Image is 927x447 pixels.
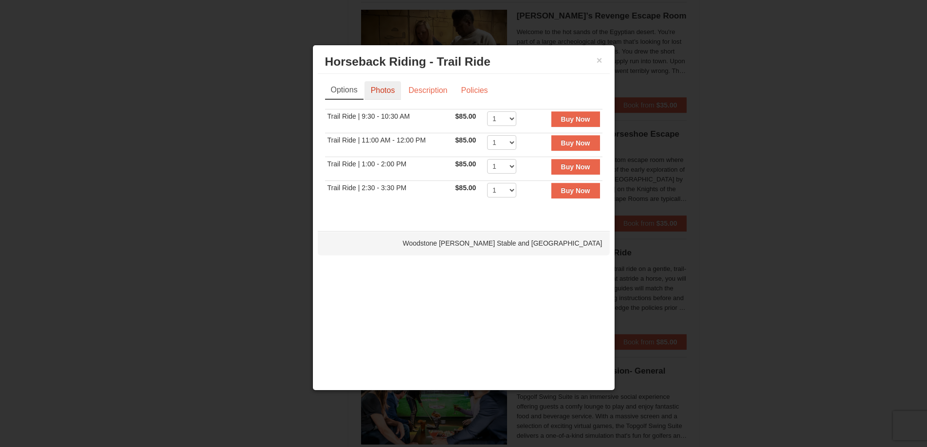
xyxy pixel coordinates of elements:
span: $85.00 [455,136,476,144]
h3: Horseback Riding - Trail Ride [325,54,602,69]
div: Woodstone [PERSON_NAME] Stable and [GEOGRAPHIC_DATA] [318,231,610,255]
a: Policies [454,81,494,100]
td: Trail Ride | 1:00 - 2:00 PM [325,157,453,180]
button: Buy Now [551,111,600,127]
a: Options [325,81,364,100]
strong: Buy Now [561,115,590,123]
button: Buy Now [551,135,600,151]
td: Trail Ride | 2:30 - 3:30 PM [325,180,453,204]
strong: Buy Now [561,163,590,171]
td: Trail Ride | 11:00 AM - 12:00 PM [325,133,453,157]
a: Description [402,81,454,100]
span: $85.00 [455,112,476,120]
td: Trail Ride | 9:30 - 10:30 AM [325,109,453,133]
strong: Buy Now [561,139,590,147]
span: $85.00 [455,184,476,192]
a: Photos [364,81,401,100]
button: Buy Now [551,159,600,175]
button: Buy Now [551,183,600,198]
span: $85.00 [455,160,476,168]
button: × [597,55,602,65]
strong: Buy Now [561,187,590,195]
